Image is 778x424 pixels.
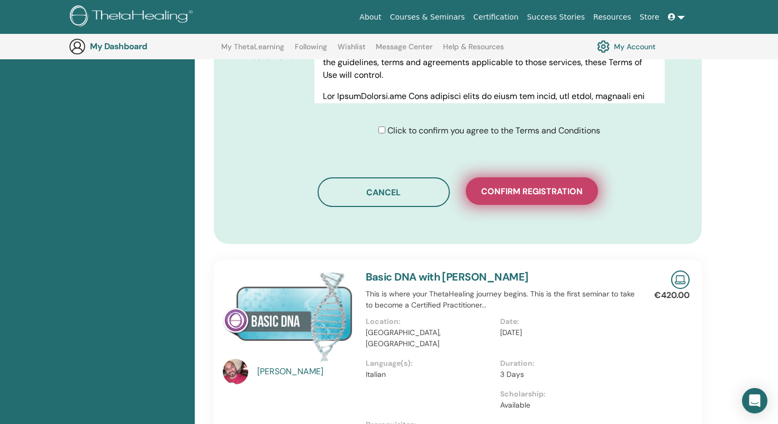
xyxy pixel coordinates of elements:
[523,7,589,27] a: Success Stories
[636,7,664,27] a: Store
[469,7,522,27] a: Certification
[500,316,628,327] p: Date:
[500,358,628,369] p: Duration:
[671,270,690,289] img: Live Online Seminar
[323,90,656,281] p: Lor IpsumDolorsi.ame Cons adipisci elits do eiusm tem incid, utl etdol, magnaali eni adminimve qu...
[90,41,196,51] h3: My Dashboard
[500,389,628,400] p: Scholarship:
[366,316,494,327] p: Location:
[366,369,494,380] p: Italian
[338,42,366,59] a: Wishlist
[376,42,432,59] a: Message Center
[589,7,636,27] a: Resources
[387,125,600,136] span: Click to confirm you agree to the Terms and Conditions
[366,270,529,284] a: Basic DNA with [PERSON_NAME]
[366,288,635,311] p: This is where your ThetaHealing journey begins. This is the first seminar to take to become a Cer...
[500,400,628,411] p: Available
[443,42,504,59] a: Help & Resources
[500,327,628,338] p: [DATE]
[295,42,327,59] a: Following
[366,358,494,369] p: Language(s):
[597,38,610,56] img: cog.svg
[366,327,494,349] p: [GEOGRAPHIC_DATA], [GEOGRAPHIC_DATA]
[257,365,355,378] a: [PERSON_NAME]
[69,38,86,55] img: generic-user-icon.jpg
[466,177,598,205] button: Confirm registration
[654,289,690,302] p: €420.00
[318,177,450,207] button: Cancel
[223,270,353,362] img: Basic DNA
[355,7,385,27] a: About
[366,187,401,198] span: Cancel
[742,388,767,413] div: Open Intercom Messenger
[597,38,656,56] a: My Account
[500,369,628,380] p: 3 Days
[481,186,583,197] span: Confirm registration
[221,42,284,59] a: My ThetaLearning
[386,7,469,27] a: Courses & Seminars
[223,359,248,384] img: default.jpg
[70,5,196,29] img: logo.png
